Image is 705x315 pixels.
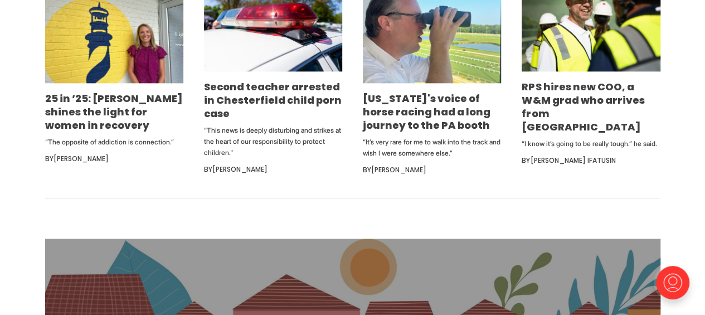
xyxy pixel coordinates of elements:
[204,163,342,176] div: By
[212,164,268,174] a: [PERSON_NAME]
[45,91,183,132] a: 25 in ’25: [PERSON_NAME] shines the light for women in recovery
[363,137,501,159] p: “It’s very rare for me to walk into the track and wish I were somewhere else.”
[522,138,660,149] p: “I know it’s going to be really tough.” he said.
[371,165,426,175] a: [PERSON_NAME]
[45,152,183,166] div: By
[363,163,501,177] div: By
[204,125,342,158] p: "This news is deeply disturbing and strikes at the heart of our responsibility to protect children."
[54,154,109,163] a: [PERSON_NAME]
[646,260,705,315] iframe: portal-trigger
[522,80,644,134] a: RPS hires new COO, a W&M grad who arrives from [GEOGRAPHIC_DATA]
[204,80,342,120] a: Second teacher arrested in Chesterfield child porn case
[45,137,183,148] p: “The opposite of addiction is connection.”
[522,154,660,167] div: By
[363,91,490,132] a: [US_STATE]'s voice of horse racing had a long journey to the PA booth
[530,156,615,165] a: [PERSON_NAME] Ifatusin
